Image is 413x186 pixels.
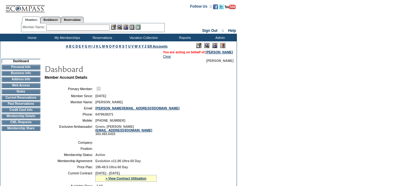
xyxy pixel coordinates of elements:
td: Primary Member: [47,86,93,92]
img: View [117,25,122,30]
a: Q [116,44,118,48]
a: W [135,44,138,48]
span: [DATE] [95,94,106,98]
td: Reports [167,34,202,41]
a: Clear [163,55,171,58]
a: J [93,44,95,48]
td: Membership Agreement: [47,159,93,163]
td: Member Since: [47,94,93,98]
td: Vacation Collection [119,34,167,41]
span: Evolution v11.06 Ultra 60 Day [95,159,141,163]
a: Reservations [61,17,84,23]
td: Mobile: [47,119,93,122]
td: Phone: [47,112,93,116]
td: Membership Share [2,126,40,131]
td: Past Reservations [2,101,40,106]
td: Business Info [2,71,40,76]
img: Subscribe to our YouTube Channel [225,5,236,9]
a: ER Accounts [147,44,168,48]
a: C [72,44,75,48]
a: » View Contract Utilization [105,177,146,180]
a: Become our fan on Facebook [213,6,218,10]
a: T [125,44,127,48]
a: H [88,44,91,48]
td: Credit Card Info [2,108,40,112]
td: Admin [202,34,237,41]
a: Follow us on Twitter [219,6,224,10]
span: Active [95,153,105,157]
b: Member Account Details [45,75,87,80]
a: Members [22,17,41,23]
td: Membership Status: [47,153,93,157]
span: [PHONE_NUMBER] [95,119,125,122]
div: Member Name: [23,25,46,30]
img: View Mode [204,43,209,48]
a: Y [142,44,144,48]
a: X [138,44,141,48]
a: Z [145,44,147,48]
a: F [82,44,84,48]
img: Edit Mode [196,43,201,48]
img: Reservations [129,25,135,30]
td: Home [14,34,49,41]
a: M [102,44,105,48]
img: pgTtlDashboard.gif [44,63,167,75]
a: A [66,44,68,48]
span: [PERSON_NAME] [206,59,234,63]
a: Sign Out [202,28,217,33]
td: Personal Info [2,65,40,70]
span: :: [222,28,224,33]
td: Member Name: [47,100,93,104]
td: Email: [47,106,93,110]
td: Company: [47,141,93,144]
img: Become our fan on Facebook [213,4,218,9]
td: Address Info [2,77,40,82]
td: Dashboard [2,59,40,63]
span: [PERSON_NAME] [95,100,123,104]
span: [DATE] - [DATE] [95,171,120,175]
a: O [109,44,112,48]
img: b_edit.gif [111,25,116,30]
a: [EMAIL_ADDRESS][DOMAIN_NAME] [95,128,152,132]
td: Follow Us :: [190,4,212,11]
td: Membership Details [2,114,40,119]
img: b_calculator.gif [135,25,141,30]
a: B [69,44,72,48]
a: S [122,44,124,48]
td: Exclusive Ambassador: [47,125,93,136]
td: Web Access [2,83,40,88]
a: G [85,44,87,48]
td: Reservations [84,34,119,41]
img: Impersonate [212,43,217,48]
span: Green, [PERSON_NAME] 303.493.6433 [95,125,152,136]
img: Impersonate [123,25,128,30]
a: [PERSON_NAME][EMAIL_ADDRESS][DOMAIN_NAME] [95,106,179,110]
a: P [112,44,115,48]
a: K [96,44,98,48]
a: L [99,44,101,48]
td: CWL Requests [2,120,40,125]
a: D [76,44,78,48]
td: My Memberships [49,34,84,41]
a: Subscribe to our YouTube Channel [225,6,236,10]
a: I [91,44,92,48]
a: U [128,44,131,48]
a: V [131,44,134,48]
td: Current Reservations [2,95,40,100]
a: R [119,44,121,48]
img: Log Concern/Member Elevation [220,43,225,48]
a: Residences [40,17,61,23]
td: Position: [47,147,93,150]
td: Notes [2,89,40,94]
a: [PERSON_NAME] [206,50,233,54]
span: 6479628371 [95,112,113,116]
a: N [106,44,108,48]
a: Help [228,28,236,33]
td: Current Contract: [47,171,93,182]
span: 195-49.5 Ultra 60 Day [95,165,128,169]
span: You are acting on behalf of: [163,50,233,54]
img: Follow us on Twitter [219,4,224,9]
td: Price Plan: [47,165,93,169]
a: E [79,44,81,48]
